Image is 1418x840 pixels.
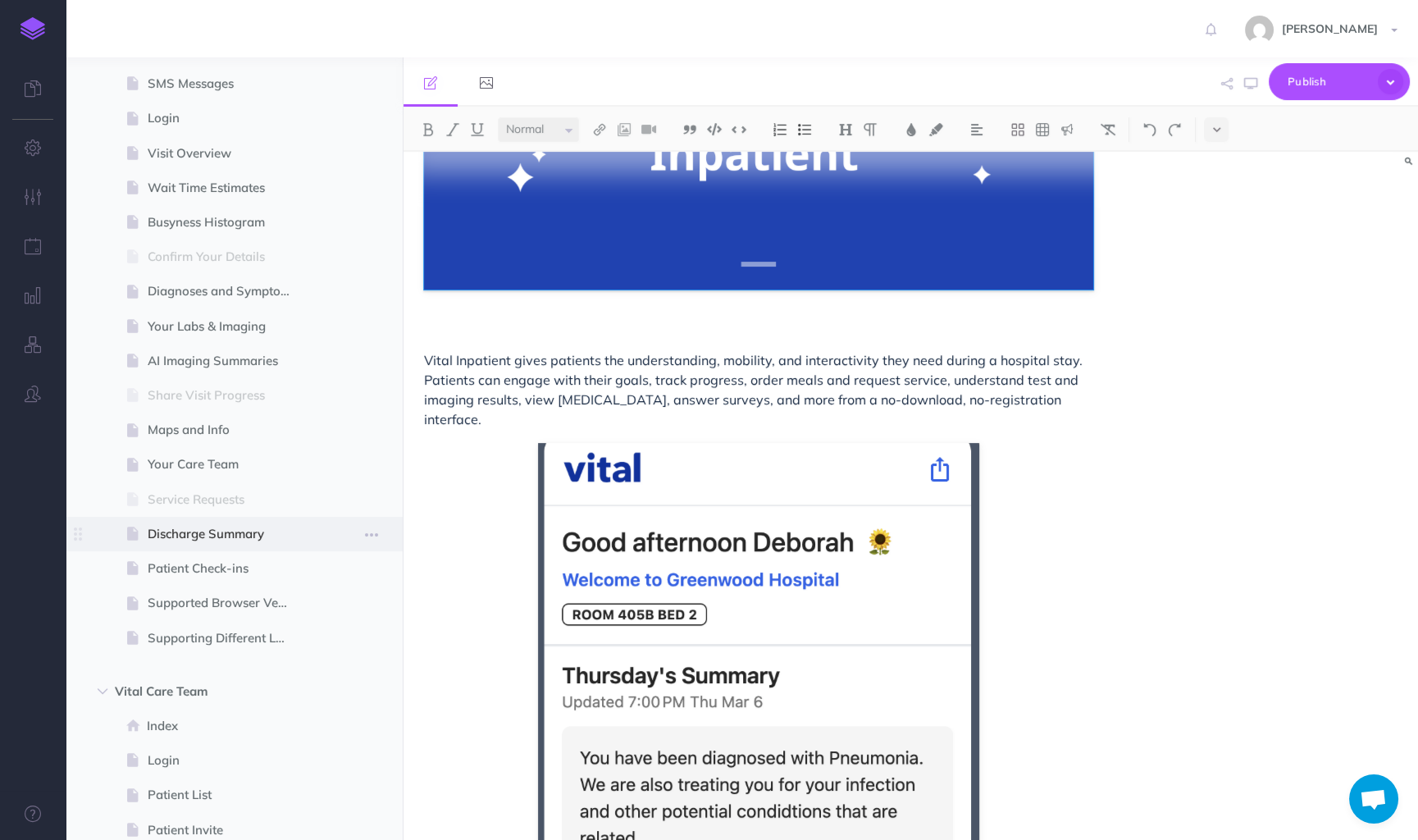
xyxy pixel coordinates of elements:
[148,212,304,232] span: Busyness Histogram
[148,74,304,94] span: SMS Messages
[421,123,435,136] img: Bold button
[1101,123,1115,136] img: Clear styles button
[148,420,304,440] span: Maps and Info
[797,123,812,136] img: Unordered list button
[1142,123,1157,136] img: Undo
[148,281,304,301] span: Diagnoses and Symptom Video Education
[148,820,304,840] span: Patient Invite
[1035,123,1050,136] img: Create table button
[1349,774,1398,824] a: Open chat
[838,123,853,136] img: Headings dropdown button
[148,351,304,371] span: AI Imaging Summaries
[617,123,631,136] img: Add image button
[1060,123,1074,136] img: Callout dropdown menu button
[148,628,304,648] span: Supporting Different Languages
[928,123,943,136] img: Text background color button
[148,524,304,544] span: Discharge Summary
[1269,63,1410,100] button: Publish
[148,386,304,405] span: Share Visit Progress
[445,123,460,136] img: Italic button
[470,123,485,136] img: Underline button
[148,454,304,474] span: Your Care Team
[115,682,284,701] span: Vital Care Team
[424,352,1086,427] span: Vital Inpatient gives patients the understanding, mobility, and interactivity they need during a ...
[682,123,697,136] img: Blockquote button
[148,751,304,770] span: Login
[732,123,746,135] img: Inline code button
[773,123,787,136] img: Ordered list button
[1288,69,1370,94] span: Publish
[863,123,878,136] img: Paragraph button
[148,785,304,805] span: Patient List
[21,17,45,40] img: logo-mark.svg
[1167,123,1182,136] img: Redo
[641,123,656,136] img: Add video button
[148,317,304,336] span: Your Labs & Imaging
[148,593,304,613] span: Supported Browser Versions
[148,559,304,578] span: Patient Check-ins
[148,490,304,509] span: Service Requests
[969,123,984,136] img: Alignment dropdown menu button
[147,716,304,736] span: Index
[1274,21,1386,36] span: [PERSON_NAME]
[148,247,304,267] span: Confirm Your Details
[707,123,722,135] img: Code block button
[904,123,919,136] img: Text color button
[148,178,304,198] span: Wait Time Estimates
[592,123,607,136] img: Link button
[1245,16,1274,44] img: 5da3de2ef7f569c4e7af1a906648a0de.jpg
[148,108,304,128] span: Login
[148,144,304,163] span: Visit Overview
